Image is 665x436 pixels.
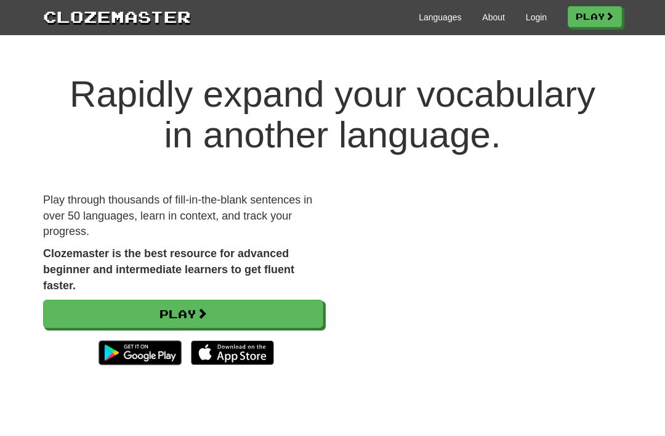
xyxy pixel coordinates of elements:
[92,334,188,371] img: Get it on Google Play
[482,11,505,23] a: About
[419,11,461,23] a: Languages
[568,6,622,27] a: Play
[43,300,323,328] a: Play
[43,5,191,28] a: Clozemaster
[191,340,274,365] img: Download_on_the_App_Store_Badge_US-UK_135x40-25178aeef6eb6b83b96f5f2d004eda3bffbb37122de64afbaef7...
[43,192,323,240] p: Play through thousands of fill-in-the-blank sentences in over 50 languages, learn in context, and...
[526,11,547,23] a: Login
[43,247,294,291] strong: Clozemaster is the best resource for advanced beginner and intermediate learners to get fluent fa...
